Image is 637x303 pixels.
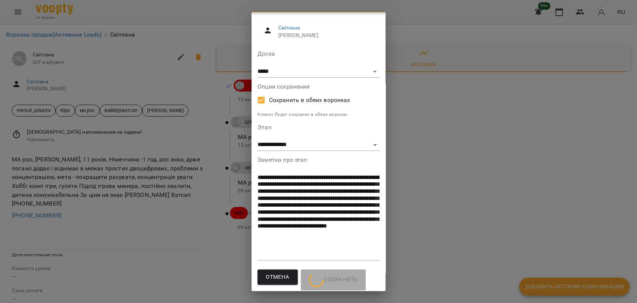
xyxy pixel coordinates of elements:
[257,111,380,118] p: Клиент будет сохранен в обеих вороках
[278,25,300,31] a: Світлана
[269,96,350,105] span: Сохранить в обеих воронках
[266,272,290,282] span: Отмена
[257,269,298,285] button: Отмена
[257,124,380,130] label: Этап
[278,32,374,39] span: [PERSON_NAME]
[257,157,380,163] label: Заметка про этап
[257,51,380,57] label: Доска
[257,84,380,90] label: Опции сохранения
